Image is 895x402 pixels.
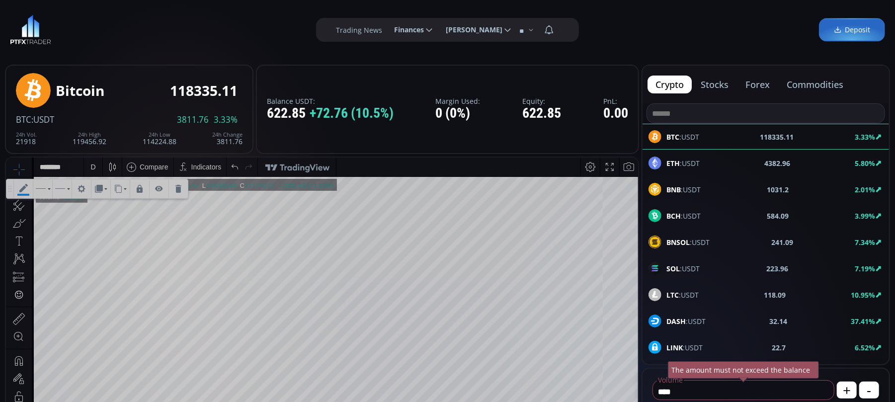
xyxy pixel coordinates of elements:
b: 1031.2 [767,184,789,195]
a: Deposit [819,18,885,42]
div: 119456.92 [73,132,106,145]
span: :USDT [666,211,701,221]
button: forex [737,76,778,93]
b: ETH [666,159,680,168]
span: :USDT [666,342,703,353]
div: Visual Order [85,22,104,41]
label: Balance USDT: [267,97,394,105]
b: 223.96 [766,263,788,274]
div: 111240.01 [239,24,269,32]
span: Deposit [834,25,870,35]
label: Margin Used: [436,97,481,105]
b: 2.01% [855,185,875,194]
b: 241.09 [771,237,793,247]
div: L [196,24,200,32]
button: - [859,382,879,399]
span: Line tool colors [8,22,27,41]
div: Lock [124,22,143,41]
div: 21918 [16,132,37,145]
div: 0.00 [603,106,628,121]
span: :USDT [666,316,706,326]
b: SOL [666,264,680,273]
b: 10.95% [851,290,875,300]
div: 24h High [73,132,106,138]
b: BCH [666,211,681,221]
b: 118.09 [764,290,786,300]
div: 622.85 [522,106,561,121]
b: 6.52% [855,343,875,352]
b: LTC [666,290,679,300]
div: 114224.88 [143,132,176,145]
span: :USDT [666,158,700,168]
div: Bitcoin [56,83,104,98]
span: 3.33% [214,115,238,124]
button: stocks [693,76,736,93]
span: :USDT [666,237,710,247]
div: Indicators [185,5,216,13]
span: :USDT [666,184,701,195]
span: Finances [387,20,424,40]
div: C [234,24,239,32]
div: Compare [134,5,163,13]
div: 24h Vol. [16,132,37,138]
div: Clone, Copy [105,22,124,41]
button: + [837,382,857,399]
label: PnL: [603,97,628,105]
b: 7.34% [855,238,875,247]
div: +2002.59 (+1.83%) [272,24,327,32]
b: 22.7 [772,342,786,353]
div: 3811.76 [212,132,243,145]
span: [PERSON_NAME] [439,20,502,40]
button: commodities [779,76,851,93]
div: Style [47,22,66,41]
b: 3.99% [855,211,875,221]
div: 111771.52 [163,24,193,32]
b: LINK [666,343,683,352]
div: The amount must not exceed the balance [668,361,819,379]
b: 4382.96 [764,158,790,168]
span: +72.76 (10.5%) [310,106,394,121]
b: 5.80% [855,159,875,168]
button: crypto [648,76,692,93]
b: 584.09 [767,211,789,221]
div:  [9,133,17,142]
div: Hide [144,22,163,41]
img: LOGO [10,15,51,45]
b: DASH [666,317,686,326]
div: 24h Low [143,132,176,138]
div: 622.85 [267,106,394,121]
b: 37.41% [851,317,875,326]
label: Equity: [522,97,561,105]
span: BTC [16,114,31,125]
div: Settings [66,22,85,41]
b: BNB [666,185,681,194]
span: :USDT [666,290,699,300]
div: 118335.11 [170,83,238,98]
span: 3811.76 [177,115,209,124]
b: 7.19% [855,264,875,273]
span: :USDT [31,114,54,125]
div: Remove [163,22,182,41]
b: 32.14 [769,316,787,326]
b: BNSOL [666,238,690,247]
div: 24h Change [212,132,243,138]
div: 0 (0%) [436,106,481,121]
label: Trading News [336,25,382,35]
div: D [84,5,89,13]
span: :USDT [666,263,700,274]
div: Line tool width [27,22,46,41]
div: 108393.39 [200,24,231,32]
